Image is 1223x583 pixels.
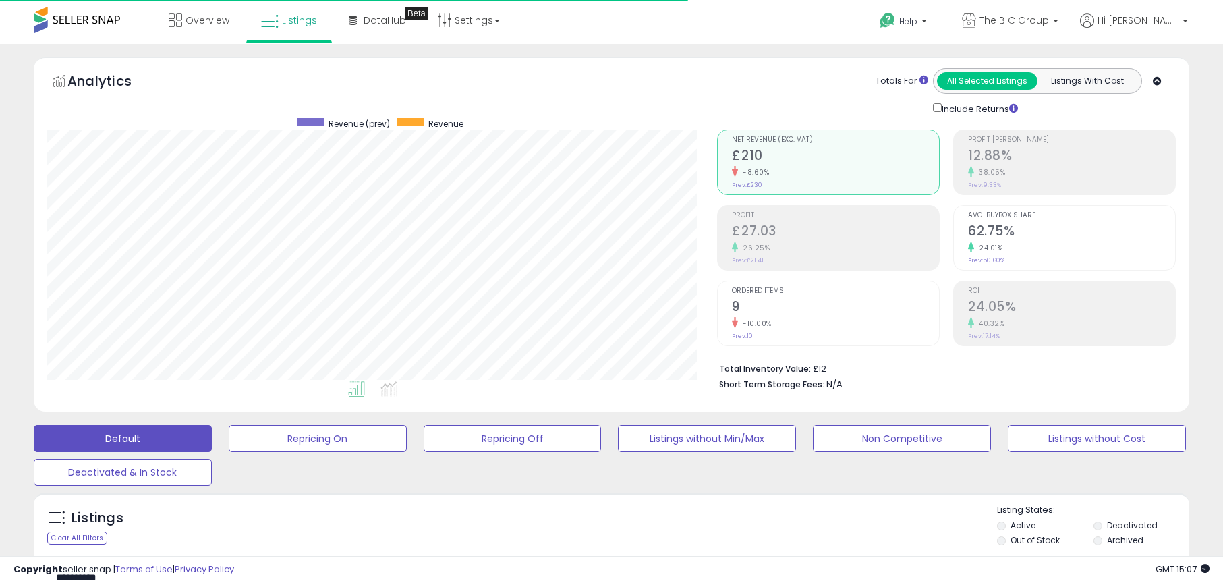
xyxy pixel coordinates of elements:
[968,148,1175,166] h2: 12.88%
[719,379,824,390] b: Short Term Storage Fees:
[732,223,939,242] h2: £27.03
[968,136,1175,144] span: Profit [PERSON_NAME]
[997,504,1189,517] p: Listing States:
[34,425,212,452] button: Default
[974,318,1004,329] small: 40.32%
[72,509,123,528] h5: Listings
[428,118,463,130] span: Revenue
[732,181,762,189] small: Prev: £230
[1008,425,1186,452] button: Listings without Cost
[974,243,1002,253] small: 24.01%
[968,223,1175,242] h2: 62.75%
[67,72,158,94] h5: Analytics
[405,7,428,20] div: Tooltip anchor
[618,425,796,452] button: Listings without Min/Max
[937,72,1037,90] button: All Selected Listings
[738,167,769,177] small: -8.60%
[719,363,811,374] b: Total Inventory Value:
[923,101,1034,116] div: Include Returns
[738,243,770,253] small: 26.25%
[732,212,939,219] span: Profit
[968,181,1001,189] small: Prev: 9.33%
[826,378,843,391] span: N/A
[13,563,63,576] strong: Copyright
[329,118,390,130] span: Revenue (prev)
[364,13,406,27] span: DataHub
[899,16,917,27] span: Help
[732,287,939,295] span: Ordered Items
[974,167,1005,177] small: 38.05%
[968,287,1175,295] span: ROI
[1107,520,1158,531] label: Deactivated
[424,425,602,452] button: Repricing Off
[879,12,896,29] i: Get Help
[738,318,772,329] small: -10.00%
[719,360,1166,376] li: £12
[732,332,753,340] small: Prev: 10
[175,563,234,576] a: Privacy Policy
[732,148,939,166] h2: £210
[968,256,1004,265] small: Prev: 50.60%
[1080,13,1188,44] a: Hi [PERSON_NAME]
[732,256,764,265] small: Prev: £21.41
[1156,563,1210,576] span: 2025-08-14 15:07 GMT
[876,75,928,88] div: Totals For
[115,563,173,576] a: Terms of Use
[869,2,940,44] a: Help
[229,425,407,452] button: Repricing On
[979,13,1049,27] span: The B C Group
[47,532,107,545] div: Clear All Filters
[1107,534,1143,546] label: Archived
[968,332,1000,340] small: Prev: 17.14%
[34,459,212,486] button: Deactivated & In Stock
[1037,72,1137,90] button: Listings With Cost
[186,13,229,27] span: Overview
[732,299,939,317] h2: 9
[968,299,1175,317] h2: 24.05%
[1011,520,1035,531] label: Active
[732,136,939,144] span: Net Revenue (Exc. VAT)
[1011,534,1060,546] label: Out of Stock
[282,13,317,27] span: Listings
[13,563,234,576] div: seller snap | |
[1098,13,1178,27] span: Hi [PERSON_NAME]
[968,212,1175,219] span: Avg. Buybox Share
[813,425,991,452] button: Non Competitive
